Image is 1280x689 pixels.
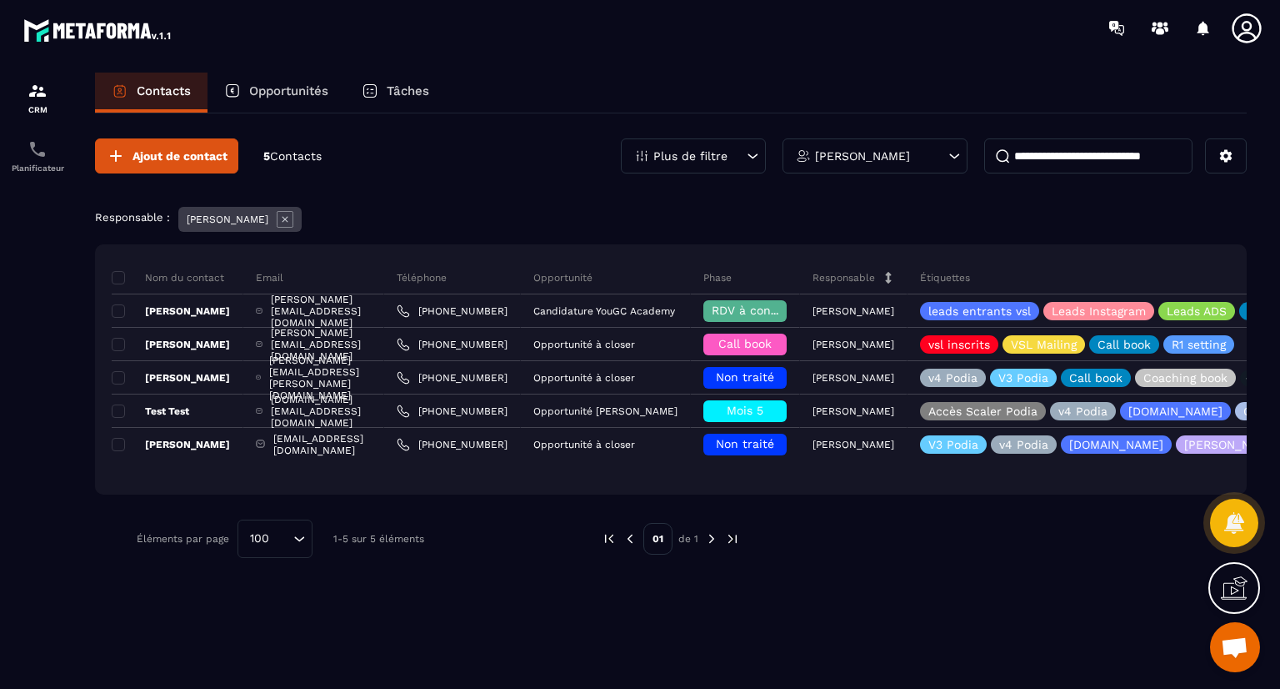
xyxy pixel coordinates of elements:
[920,271,970,284] p: Étiquettes
[397,271,447,284] p: Téléphone
[112,438,230,451] p: [PERSON_NAME]
[812,271,875,284] p: Responsable
[533,405,677,417] p: Opportunité [PERSON_NAME]
[678,532,698,546] p: de 1
[533,339,635,350] p: Opportunité à closer
[928,372,977,384] p: v4 Podia
[1210,622,1260,672] a: Ouvrir le chat
[187,214,268,225] p: [PERSON_NAME]
[112,304,230,318] p: [PERSON_NAME]
[345,73,446,113] a: Tâches
[397,371,507,385] a: [PHONE_NUMBER]
[998,372,1048,384] p: V3 Podia
[602,531,617,546] img: prev
[1097,339,1151,350] p: Call book
[249,83,328,98] p: Opportunités
[533,439,635,450] p: Opportunité à closer
[95,138,238,174] button: Ajout de contact
[112,405,189,418] p: Test Test
[928,339,990,350] p: vsl inscrits
[397,438,507,451] a: [PHONE_NUMBER]
[812,339,894,350] p: [PERSON_NAME]
[1011,339,1077,350] p: VSL Mailing
[1240,370,1262,387] p: +5
[112,371,230,385] p: [PERSON_NAME]
[812,405,894,417] p: [PERSON_NAME]
[4,68,71,127] a: formationformationCRM
[397,405,507,418] a: [PHONE_NUMBER]
[727,404,763,417] span: Mois 5
[1069,372,1122,384] p: Call book
[137,83,191,98] p: Contacts
[712,304,819,317] span: RDV à confimer ❓
[387,83,429,98] p: Tâches
[999,439,1048,450] p: v4 Podia
[4,163,71,173] p: Planificateur
[928,405,1037,417] p: Accès Scaler Podia
[132,148,227,164] span: Ajout de contact
[1143,372,1227,384] p: Coaching book
[256,271,283,284] p: Email
[4,105,71,114] p: CRM
[263,148,322,164] p: 5
[703,271,732,284] p: Phase
[95,211,170,224] p: Responsable :
[23,15,173,45] img: logo
[95,73,207,113] a: Contacts
[112,271,224,284] p: Nom du contact
[207,73,345,113] a: Opportunités
[270,149,322,163] span: Contacts
[653,150,727,162] p: Plus de filtre
[1128,405,1222,417] p: [DOMAIN_NAME]
[533,305,675,317] p: Candidature YouGC Academy
[725,531,740,546] img: next
[397,304,507,318] a: [PHONE_NUMBER]
[533,372,635,384] p: Opportunité à closer
[1058,405,1107,417] p: v4 Podia
[716,370,774,384] span: Non traité
[716,437,774,450] span: Non traité
[275,530,289,548] input: Search for option
[928,305,1031,317] p: leads entrants vsl
[1172,339,1226,350] p: R1 setting
[397,338,507,351] a: [PHONE_NUMBER]
[27,81,47,101] img: formation
[928,439,978,450] p: V3 Podia
[1069,439,1163,450] p: [DOMAIN_NAME]
[718,337,772,350] span: Call book
[1052,305,1146,317] p: Leads Instagram
[622,531,637,546] img: prev
[643,523,672,555] p: 01
[1167,305,1227,317] p: Leads ADS
[112,338,230,351] p: [PERSON_NAME]
[812,305,894,317] p: [PERSON_NAME]
[815,150,910,162] p: [PERSON_NAME]
[812,439,894,450] p: [PERSON_NAME]
[533,271,592,284] p: Opportunité
[244,530,275,548] span: 100
[237,520,312,558] div: Search for option
[704,531,719,546] img: next
[137,533,229,545] p: Éléments par page
[333,533,424,545] p: 1-5 sur 5 éléments
[27,139,47,159] img: scheduler
[4,127,71,185] a: schedulerschedulerPlanificateur
[812,372,894,384] p: [PERSON_NAME]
